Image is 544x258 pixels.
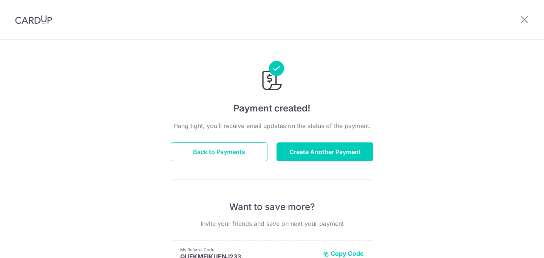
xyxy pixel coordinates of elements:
p: My Referral Code [180,247,317,253]
p: Invite your friends and save on next your payment [171,219,373,228]
button: Copy Code [323,250,364,257]
button: Create Another Payment [277,142,373,161]
img: Payments [260,61,284,93]
p: Hang tight, you’ll receive email updates on the status of the payment. [171,121,373,130]
img: CardUp [15,15,52,24]
h4: Payment created! [171,102,373,115]
button: Back to Payments [171,142,267,161]
p: Want to save more? [171,201,373,213]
